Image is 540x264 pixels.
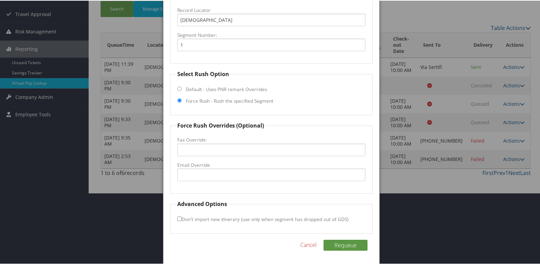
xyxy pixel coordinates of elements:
[177,31,366,38] label: Segment Number:
[300,240,317,248] a: Cancel
[177,212,348,225] label: Don't import new itinerary (use only when segment has dropped out of GDS)
[177,6,366,13] label: Record Locator
[324,239,367,250] button: Requeue
[176,121,265,129] legend: Force Rush Overrides (Optional)
[177,136,366,143] label: Fax Override:
[186,85,267,92] label: Default - Uses PNR remark Overrides
[176,69,230,77] legend: Select Rush Option
[177,161,366,168] label: Email Override
[177,216,182,220] input: Don't import new itinerary (use only when segment has dropped out of GDS)
[176,199,228,207] legend: Advanced Options
[186,97,273,104] label: Force Rush - Rush the specified Segment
